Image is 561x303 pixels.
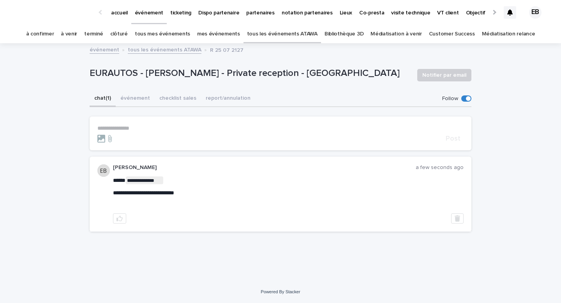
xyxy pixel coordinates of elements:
button: like this post [113,213,126,224]
a: mes événements [197,25,240,43]
a: à confirmer [26,25,54,43]
a: tous mes événements [135,25,190,43]
p: a few seconds ago [416,164,464,171]
a: terminé [84,25,103,43]
a: Bibliothèque 3D [325,25,363,43]
button: Post [443,135,464,142]
button: Notifier par email [417,69,471,81]
span: Notifier par email [422,71,466,79]
a: clôturé [110,25,128,43]
p: [PERSON_NAME] [113,164,416,171]
button: Delete post [451,213,464,224]
p: R 25 07 2127 [210,45,243,54]
div: EB [529,6,542,19]
button: événement [116,91,155,107]
a: Powered By Stacker [261,289,300,294]
button: checklist sales [155,91,201,107]
span: Post [446,135,460,142]
button: chat (1) [90,91,116,107]
a: à venir [61,25,77,43]
button: report/annulation [201,91,255,107]
a: Customer Success [429,25,475,43]
p: EURAUTOS - [PERSON_NAME] - Private reception - [GEOGRAPHIC_DATA] [90,68,411,79]
a: événement [90,45,119,54]
img: Ls34BcGeRexTGTNfXpUC [16,5,91,20]
a: Médiatisation à venir [370,25,422,43]
p: Follow [442,95,458,102]
a: Médiatisation relance [482,25,535,43]
a: tous les événements ATAWA [247,25,318,43]
a: tous les événements ATAWA [128,45,201,54]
